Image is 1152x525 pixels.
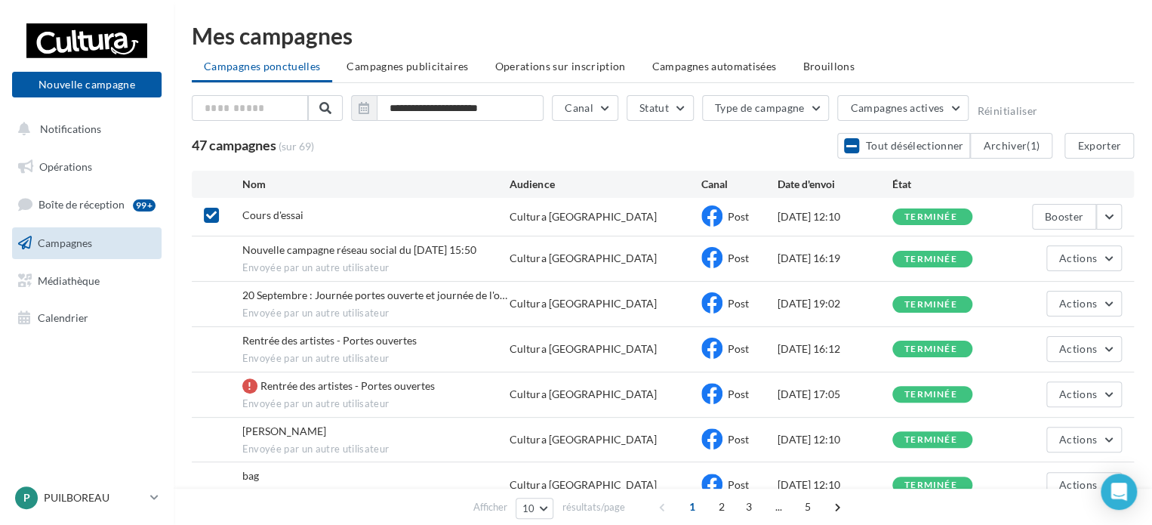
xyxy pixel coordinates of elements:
[1059,433,1097,446] span: Actions
[9,302,165,334] a: Calendrier
[1046,472,1122,498] button: Actions
[710,495,734,519] span: 2
[242,177,510,192] div: Nom
[38,273,100,286] span: Médiathèque
[904,255,957,264] div: terminée
[510,251,656,266] div: Cultura [GEOGRAPHIC_DATA]
[1027,139,1040,152] span: (1)
[242,443,510,456] span: Envoyée par un autre utilisateur
[9,113,159,145] button: Notifications
[242,397,510,411] span: Envoyée par un autre utilisateur
[510,477,656,493] div: Cultura [GEOGRAPHIC_DATA]
[652,60,777,73] span: Campagnes automatisées
[737,495,761,519] span: 3
[850,101,944,114] span: Campagnes actives
[9,188,165,221] a: Boîte de réception99+
[9,265,165,297] a: Médiathèque
[702,95,830,121] button: Type de campagne
[1046,336,1122,362] button: Actions
[242,469,259,482] span: bag
[1032,204,1096,230] button: Booster
[9,151,165,183] a: Opérations
[796,495,820,519] span: 5
[39,198,125,211] span: Boîte de réception
[728,342,749,355] span: Post
[1064,133,1134,159] button: Exporter
[12,72,162,97] button: Nouvelle campagne
[242,307,510,320] span: Envoyée par un autre utilisateur
[279,139,314,154] span: (sur 69)
[778,209,892,224] div: [DATE] 12:10
[38,236,92,249] span: Campagnes
[242,352,510,366] span: Envoyée par un autre utilisateur
[510,177,701,192] div: Audience
[778,296,892,311] div: [DATE] 19:02
[552,95,618,121] button: Canal
[260,379,435,392] span: Rentrée des artistes - Portes ouvertes
[728,252,749,264] span: Post
[627,95,694,121] button: Statut
[242,261,510,275] span: Envoyée par un autre utilisateur
[562,500,624,514] span: résultats/page
[192,137,276,153] span: 47 campagnes
[680,495,704,519] span: 1
[728,478,749,491] span: Post
[778,177,892,192] div: Date d'envoi
[904,300,957,310] div: terminée
[701,177,778,192] div: Canal
[904,435,957,445] div: terminée
[1059,342,1097,355] span: Actions
[516,498,554,519] button: 10
[728,388,749,400] span: Post
[242,425,326,437] span: Dédi galien
[510,432,656,447] div: Cultura [GEOGRAPHIC_DATA]
[904,212,957,222] div: terminée
[40,122,101,135] span: Notifications
[23,490,30,505] span: P
[778,251,892,266] div: [DATE] 16:19
[192,24,1134,47] div: Mes campagnes
[1059,388,1097,400] span: Actions
[44,490,144,505] p: PUILBOREAU
[242,243,476,256] span: Nouvelle campagne réseau social du 23-09-2025 15:50
[904,344,957,354] div: terminée
[510,296,656,311] div: Cultura [GEOGRAPHIC_DATA]
[892,177,1007,192] div: État
[778,477,892,493] div: [DATE] 12:10
[1101,474,1137,510] div: Open Intercom Messenger
[510,387,656,402] div: Cultura [GEOGRAPHIC_DATA]
[1059,478,1097,491] span: Actions
[904,390,957,400] div: terminée
[1059,252,1097,264] span: Actions
[837,95,969,121] button: Campagnes actives
[970,133,1052,159] button: Archiver(1)
[12,483,162,512] a: P PUILBOREAU
[510,209,656,224] div: Cultura [GEOGRAPHIC_DATA]
[1046,291,1122,317] button: Actions
[1059,297,1097,310] span: Actions
[778,432,892,447] div: [DATE] 12:10
[1046,246,1122,271] button: Actions
[242,289,507,301] span: 20 Septembre : Journée portes ouverte et journée de l'occasion!
[510,341,656,357] div: Cultura [GEOGRAPHIC_DATA]
[766,495,790,519] span: ...
[778,341,892,357] div: [DATE] 16:12
[9,227,165,259] a: Campagnes
[728,297,749,310] span: Post
[1046,381,1122,407] button: Actions
[242,334,417,347] span: Rentrée des artistes - Portes ouvertes
[473,500,507,514] span: Afficher
[39,160,92,173] span: Opérations
[522,502,535,514] span: 10
[1046,427,1122,452] button: Actions
[38,311,88,324] span: Calendrier
[347,60,468,73] span: Campagnes publicitaires
[728,433,749,446] span: Post
[904,480,957,490] div: terminée
[802,60,855,73] span: Brouillons
[977,105,1037,117] button: Réinitialiser
[778,387,892,402] div: [DATE] 17:05
[133,199,156,212] div: 99+
[728,210,749,223] span: Post
[242,208,303,221] span: Cours d'essai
